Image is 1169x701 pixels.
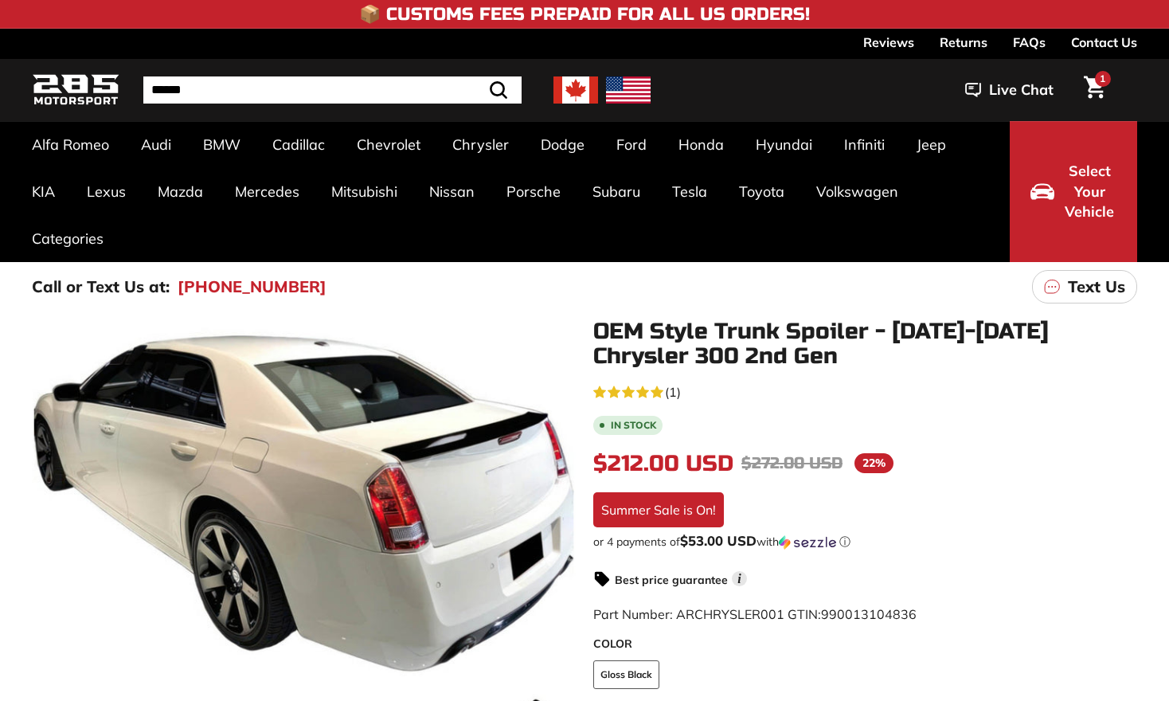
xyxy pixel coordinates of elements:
div: or 4 payments of$53.00 USDwithSezzle Click to learn more about Sezzle [593,534,1137,550]
a: Dodge [525,121,600,168]
span: $272.00 USD [741,453,843,473]
span: 1 [1100,72,1105,84]
a: BMW [187,121,256,168]
a: Mitsubishi [315,168,413,215]
a: [PHONE_NUMBER] [178,275,326,299]
button: Select Your Vehicle [1010,121,1137,262]
a: Infiniti [828,121,901,168]
span: 990013104836 [821,606,917,622]
p: Call or Text Us at: [32,275,170,299]
a: Chrysler [436,121,525,168]
a: Categories [16,215,119,262]
a: Cadillac [256,121,341,168]
a: Returns [940,29,987,56]
a: Mazda [142,168,219,215]
a: Reviews [863,29,914,56]
img: Logo_285_Motorsport_areodynamics_components [32,72,119,109]
a: Alfa Romeo [16,121,125,168]
span: 22% [854,453,893,473]
strong: Best price guarantee [615,573,728,587]
span: Select Your Vehicle [1062,161,1116,222]
a: FAQs [1013,29,1046,56]
a: Audi [125,121,187,168]
button: Live Chat [944,70,1074,110]
input: Search [143,76,522,104]
span: $53.00 USD [680,532,757,549]
label: COLOR [593,636,1137,652]
b: In stock [611,421,656,430]
a: Text Us [1032,270,1137,304]
a: Nissan [413,168,491,215]
a: Jeep [901,121,962,168]
a: Chevrolet [341,121,436,168]
a: 5.0 rating (1 votes) [593,381,1137,401]
h1: OEM Style Trunk Spoiler - [DATE]-[DATE] Chrysler 300 2nd Gen [593,319,1137,369]
span: Live Chat [989,80,1054,100]
a: Volkswagen [800,168,914,215]
span: i [732,571,747,586]
a: Honda [663,121,740,168]
span: Part Number: ARCHRYSLER001 GTIN: [593,606,917,622]
a: Mercedes [219,168,315,215]
a: Subaru [577,168,656,215]
a: Ford [600,121,663,168]
a: KIA [16,168,71,215]
a: Porsche [491,168,577,215]
a: Contact Us [1071,29,1137,56]
a: Lexus [71,168,142,215]
a: Toyota [723,168,800,215]
img: Sezzle [779,535,836,550]
p: Text Us [1068,275,1125,299]
h4: 📦 Customs Fees Prepaid for All US Orders! [359,5,810,24]
div: or 4 payments of with [593,534,1137,550]
div: Summer Sale is On! [593,492,724,527]
a: Hyundai [740,121,828,168]
span: $212.00 USD [593,450,733,477]
a: Tesla [656,168,723,215]
span: (1) [665,382,681,401]
a: Cart [1074,63,1115,117]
